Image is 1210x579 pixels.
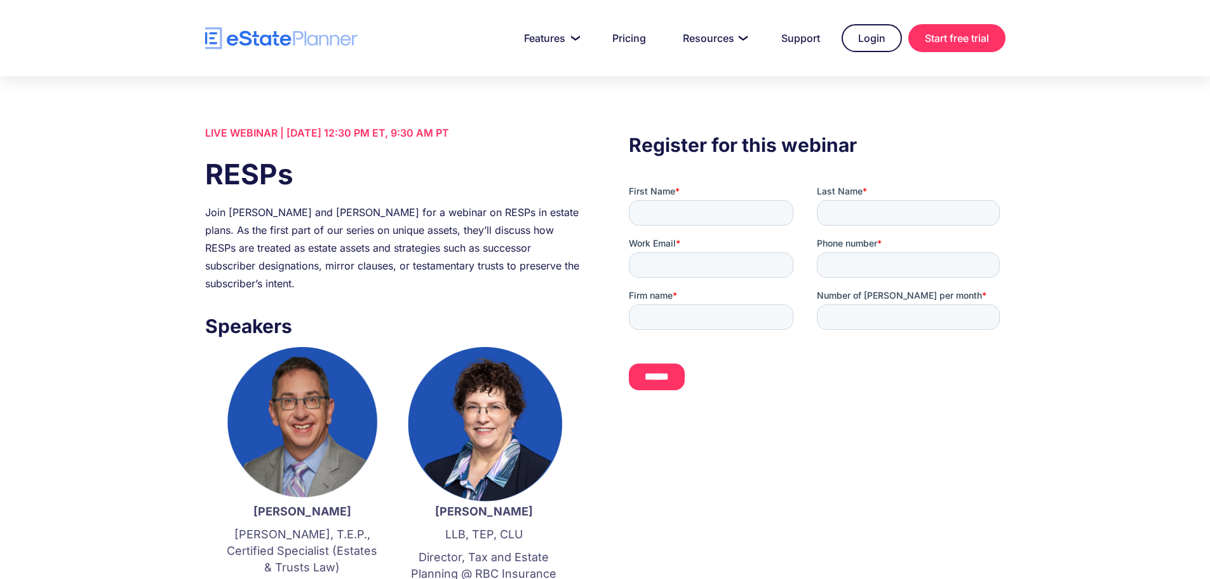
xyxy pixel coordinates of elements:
[597,25,661,51] a: Pricing
[766,25,835,51] a: Support
[842,24,902,52] a: Login
[205,203,581,292] div: Join [PERSON_NAME] and [PERSON_NAME] for a webinar on RESPs in estate plans. As the first part of...
[629,130,1005,160] h3: Register for this webinar
[406,526,562,543] p: LLB, TEP, CLU
[205,311,581,341] h3: Speakers
[253,505,351,518] strong: [PERSON_NAME]
[668,25,760,51] a: Resources
[629,185,1005,412] iframe: Form 0
[205,124,581,142] div: LIVE WEBINAR | [DATE] 12:30 PM ET, 9:30 AM PT
[205,27,358,50] a: home
[908,24,1005,52] a: Start free trial
[224,526,380,576] p: [PERSON_NAME], T.E.P., Certified Specialist (Estates & Trusts Law)
[435,505,533,518] strong: [PERSON_NAME]
[205,154,581,194] h1: RESPs
[509,25,591,51] a: Features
